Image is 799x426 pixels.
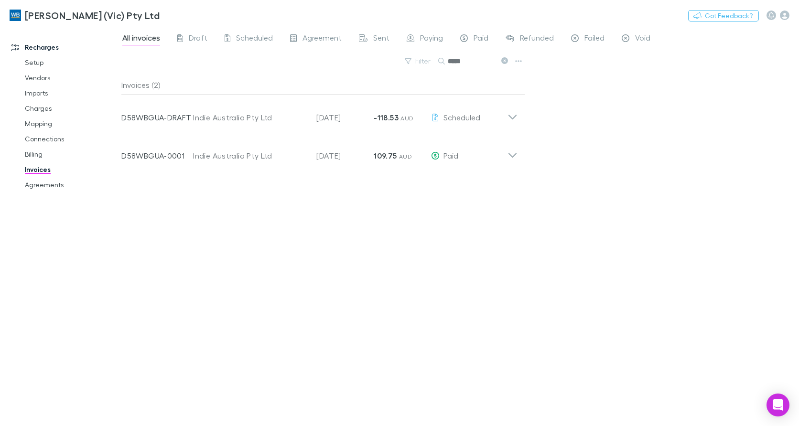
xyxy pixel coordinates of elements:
[400,55,436,67] button: Filter
[474,33,488,45] span: Paid
[520,33,554,45] span: Refunded
[15,70,127,85] a: Vendors
[114,133,525,171] div: D58WBGUA-0001Indie Australia Pty Ltd[DATE]109.75 AUDPaid
[15,101,127,116] a: Charges
[443,151,458,160] span: Paid
[373,33,389,45] span: Sent
[15,55,127,70] a: Setup
[688,10,759,21] button: Got Feedback?
[15,131,127,147] a: Connections
[10,10,21,21] img: William Buck (Vic) Pty Ltd's Logo
[121,112,193,123] p: D58WBGUA-DRAFT
[121,150,193,161] p: D58WBGUA-0001
[25,10,160,21] h3: [PERSON_NAME] (Vic) Pty Ltd
[114,95,525,133] div: D58WBGUA-DRAFTIndie Australia Pty Ltd[DATE]-118.53 AUDScheduled
[15,116,127,131] a: Mapping
[15,162,127,177] a: Invoices
[767,394,789,416] div: Open Intercom Messenger
[122,33,160,45] span: All invoices
[584,33,605,45] span: Failed
[374,113,399,122] strong: -118.53
[15,85,127,101] a: Imports
[302,33,342,45] span: Agreement
[236,33,273,45] span: Scheduled
[635,33,650,45] span: Void
[193,112,307,123] div: Indie Australia Pty Ltd
[400,115,413,122] span: AUD
[316,112,374,123] p: [DATE]
[2,40,127,55] a: Recharges
[374,151,397,160] strong: 109.75
[420,33,443,45] span: Paying
[443,113,480,122] span: Scheduled
[189,33,207,45] span: Draft
[15,177,127,192] a: Agreements
[193,150,307,161] div: Indie Australia Pty Ltd
[399,153,412,160] span: AUD
[4,4,165,27] a: [PERSON_NAME] (Vic) Pty Ltd
[15,147,127,162] a: Billing
[316,150,374,161] p: [DATE]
